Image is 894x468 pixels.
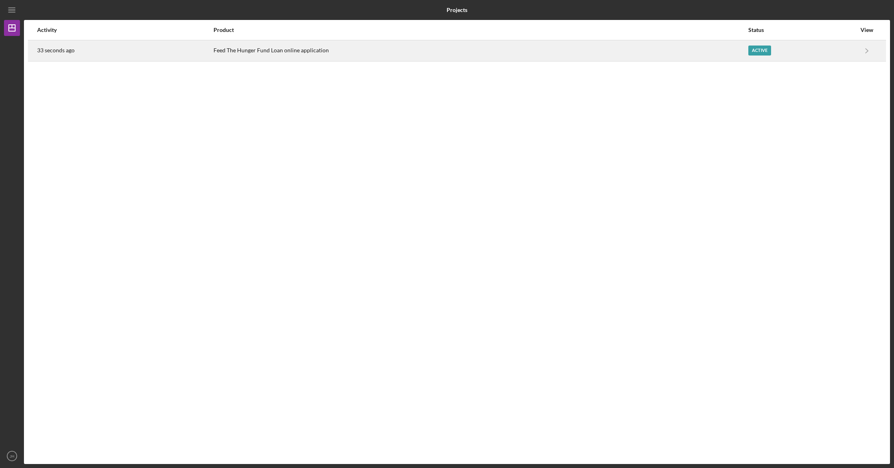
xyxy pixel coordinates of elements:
[748,46,771,56] div: Active
[447,7,467,13] b: Projects
[857,27,877,33] div: View
[748,27,856,33] div: Status
[4,448,20,464] button: JH
[10,454,14,458] text: JH
[214,41,748,61] div: Feed The Hunger Fund Loan online application
[37,47,75,54] time: 2025-09-22 02:37
[37,27,213,33] div: Activity
[214,27,748,33] div: Product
